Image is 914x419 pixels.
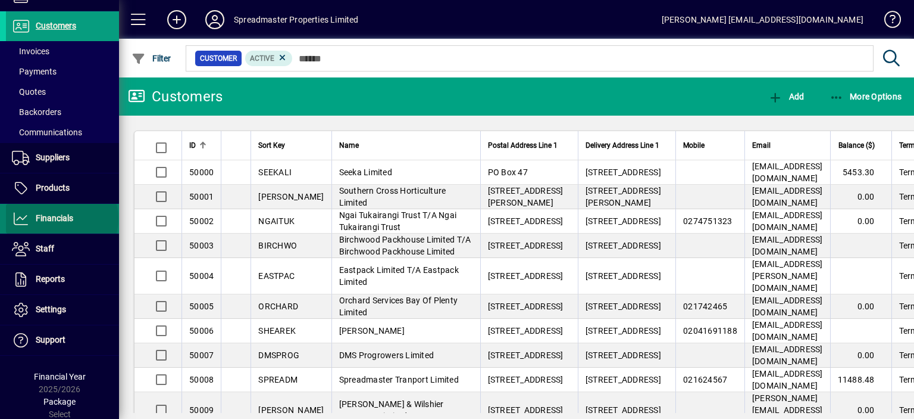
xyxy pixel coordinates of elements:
[830,185,891,209] td: 0.00
[6,204,119,234] a: Financials
[752,320,823,342] span: [EMAIL_ADDRESS][DOMAIN_NAME]
[189,326,214,336] span: 50006
[752,296,823,317] span: [EMAIL_ADDRESS][DOMAIN_NAME]
[586,271,661,281] span: [STREET_ADDRESS]
[830,160,891,185] td: 5453.30
[339,139,473,152] div: Name
[200,52,237,64] span: Customer
[189,271,214,281] span: 50004
[838,139,875,152] span: Balance ($)
[752,235,823,256] span: [EMAIL_ADDRESS][DOMAIN_NAME]
[683,139,737,152] div: Mobile
[258,326,296,336] span: SHEAREK
[6,295,119,325] a: Settings
[586,302,661,311] span: [STREET_ADDRESS]
[129,48,174,69] button: Filter
[196,9,234,30] button: Profile
[36,305,66,314] span: Settings
[36,274,65,284] span: Reports
[258,216,295,226] span: NGAITUK
[752,162,823,183] span: [EMAIL_ADDRESS][DOMAIN_NAME]
[488,216,564,226] span: [STREET_ADDRESS]
[339,296,458,317] span: Orchard Services Bay Of Plenty Limited
[586,350,661,360] span: [STREET_ADDRESS]
[12,67,57,76] span: Payments
[586,186,661,207] span: [STREET_ADDRESS][PERSON_NAME]
[36,183,70,193] span: Products
[258,192,324,201] span: [PERSON_NAME]
[830,92,902,101] span: More Options
[339,375,459,384] span: Spreadmaster Tranport Limited
[6,41,119,61] a: Invoices
[683,216,733,226] span: 0274751323
[12,107,61,117] span: Backorders
[488,302,564,311] span: [STREET_ADDRESS]
[683,139,705,152] span: Mobile
[189,216,214,226] span: 50002
[6,61,119,82] a: Payments
[752,186,823,207] span: [EMAIL_ADDRESS][DOMAIN_NAME]
[830,294,891,319] td: 0.00
[488,167,528,177] span: PO Box 47
[339,350,434,360] span: DMS Progrowers Limited
[488,326,564,336] span: [STREET_ADDRESS]
[245,51,293,66] mat-chip: Activation Status: Active
[830,343,891,368] td: 0.00
[189,139,214,152] div: ID
[586,375,661,384] span: [STREET_ADDRESS]
[36,244,54,253] span: Staff
[158,9,196,30] button: Add
[683,326,737,336] span: 02041691188
[189,375,214,384] span: 50008
[258,139,285,152] span: Sort Key
[34,372,86,381] span: Financial Year
[6,102,119,122] a: Backorders
[258,167,292,177] span: SEEKALI
[258,302,298,311] span: ORCHARD
[189,350,214,360] span: 50007
[488,350,564,360] span: [STREET_ADDRESS]
[339,167,392,177] span: Seeka Limited
[189,139,196,152] span: ID
[838,139,885,152] div: Balance ($)
[258,350,299,360] span: DMSPROG
[6,265,119,294] a: Reports
[339,265,459,287] span: Eastpack Limited T/A Eastpack Limited
[36,21,76,30] span: Customers
[189,302,214,311] span: 50005
[586,326,661,336] span: [STREET_ADDRESS]
[6,234,119,264] a: Staff
[189,241,214,250] span: 50003
[765,86,807,107] button: Add
[662,10,863,29] div: [PERSON_NAME] [EMAIL_ADDRESS][DOMAIN_NAME]
[683,302,727,311] span: 021742465
[258,375,298,384] span: SPREADM
[586,241,661,250] span: [STREET_ADDRESS]
[752,369,823,390] span: [EMAIL_ADDRESS][DOMAIN_NAME]
[132,54,171,63] span: Filter
[339,326,405,336] span: [PERSON_NAME]
[488,139,558,152] span: Postal Address Line 1
[752,259,823,293] span: [EMAIL_ADDRESS][PERSON_NAME][DOMAIN_NAME]
[586,216,661,226] span: [STREET_ADDRESS]
[258,271,295,281] span: EASTPAC
[258,405,324,415] span: [PERSON_NAME]
[827,86,905,107] button: More Options
[339,139,359,152] span: Name
[36,153,70,162] span: Suppliers
[488,375,564,384] span: [STREET_ADDRESS]
[488,241,564,250] span: [STREET_ADDRESS]
[488,186,564,207] span: [STREET_ADDRESS][PERSON_NAME]
[339,186,446,207] span: Southern Cross Horticulture Limited
[6,122,119,142] a: Communications
[258,241,297,250] span: BIRCHWO
[752,210,823,232] span: [EMAIL_ADDRESS][DOMAIN_NAME]
[488,405,564,415] span: [STREET_ADDRESS]
[586,405,661,415] span: [STREET_ADDRESS]
[339,210,457,232] span: Ngai Tukairangi Trust T/A Ngai Tukairangi Trust
[36,213,73,223] span: Financials
[768,92,804,101] span: Add
[830,368,891,392] td: 11488.48
[6,325,119,355] a: Support
[250,54,274,63] span: Active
